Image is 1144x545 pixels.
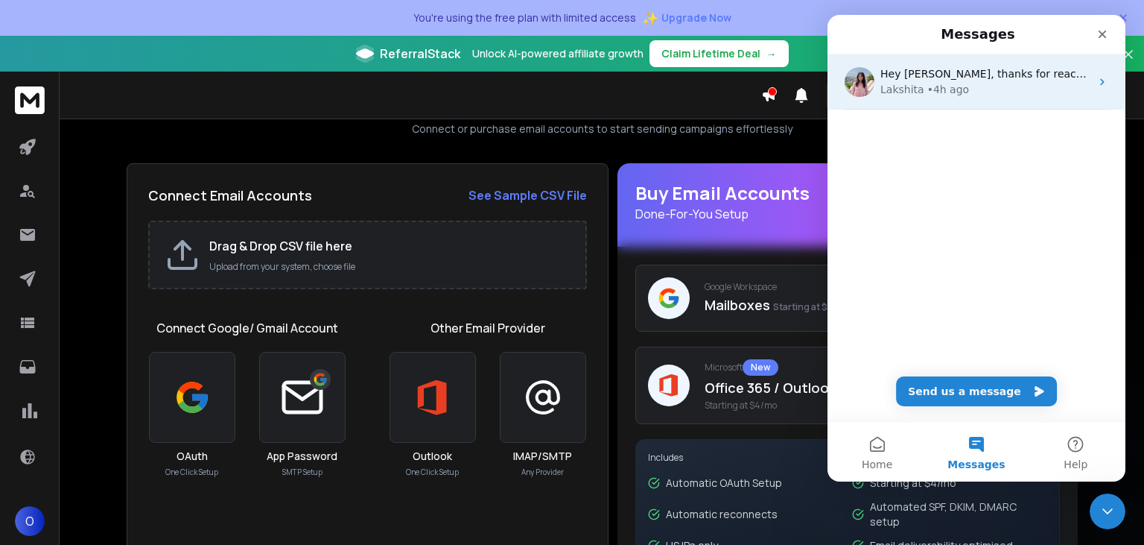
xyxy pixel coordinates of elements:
button: Close banner [1119,45,1138,81]
span: Home [34,444,65,455]
button: Claim Lifetime Deal→ [649,40,789,67]
p: Done-For-You Setup [635,205,1060,223]
p: Mailboxes [705,294,1047,315]
p: Automatic OAuth Setup [666,476,782,491]
p: Automatic reconnects [666,507,778,522]
span: ✨ [642,7,658,28]
button: Send us a message [69,362,229,391]
span: ReferralStack [380,45,460,63]
p: Upload from your system, choose file [209,261,571,273]
p: Office 365 / Outlook [705,377,1047,398]
span: → [766,46,777,61]
button: Messages [99,407,198,467]
h1: Buy Email Accounts [635,181,1060,223]
strong: See Sample CSV File [468,187,587,204]
h2: Connect Email Accounts [148,185,312,206]
h1: Connect Google/ Gmail Account [156,319,338,337]
p: One Click Setup [165,467,218,478]
p: SMTP Setup [282,467,322,478]
p: Automated SPF, DKIM, DMARC setup [870,500,1047,529]
p: One Click Setup [406,467,459,478]
p: Microsoft [705,359,1047,376]
span: Upgrade Now [661,10,731,25]
p: Any Provider [521,467,564,478]
span: Help [236,444,260,455]
p: Starting at $4/mo [870,476,956,491]
p: Google Workspace [705,281,1047,293]
p: Connect or purchase email accounts to start sending campaigns effortlessly [412,122,792,136]
button: O [15,506,45,536]
h2: Drag & Drop CSV file here [209,237,571,255]
p: Includes [648,452,1047,464]
div: • 4h ago [100,67,142,83]
h3: OAuth [177,449,208,464]
h1: Other Email Provider [430,319,545,337]
a: See Sample CSV File [468,186,587,204]
div: Lakshita [53,67,97,83]
div: New [743,359,778,376]
h3: IMAP/SMTP [513,449,572,464]
iframe: Intercom live chat [827,15,1125,482]
p: Unlock AI-powered affiliate growth [472,46,643,61]
span: Starting at $4/mo [705,400,1047,412]
p: You're using the free plan with limited access [413,10,636,25]
button: ✨Upgrade Now [642,3,731,33]
h3: App Password [267,449,337,464]
h3: Outlook [413,449,452,464]
span: Messages [120,444,177,455]
span: Starting at $4/mo [773,300,851,313]
iframe: Intercom live chat [1090,494,1125,529]
button: Help [199,407,298,467]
